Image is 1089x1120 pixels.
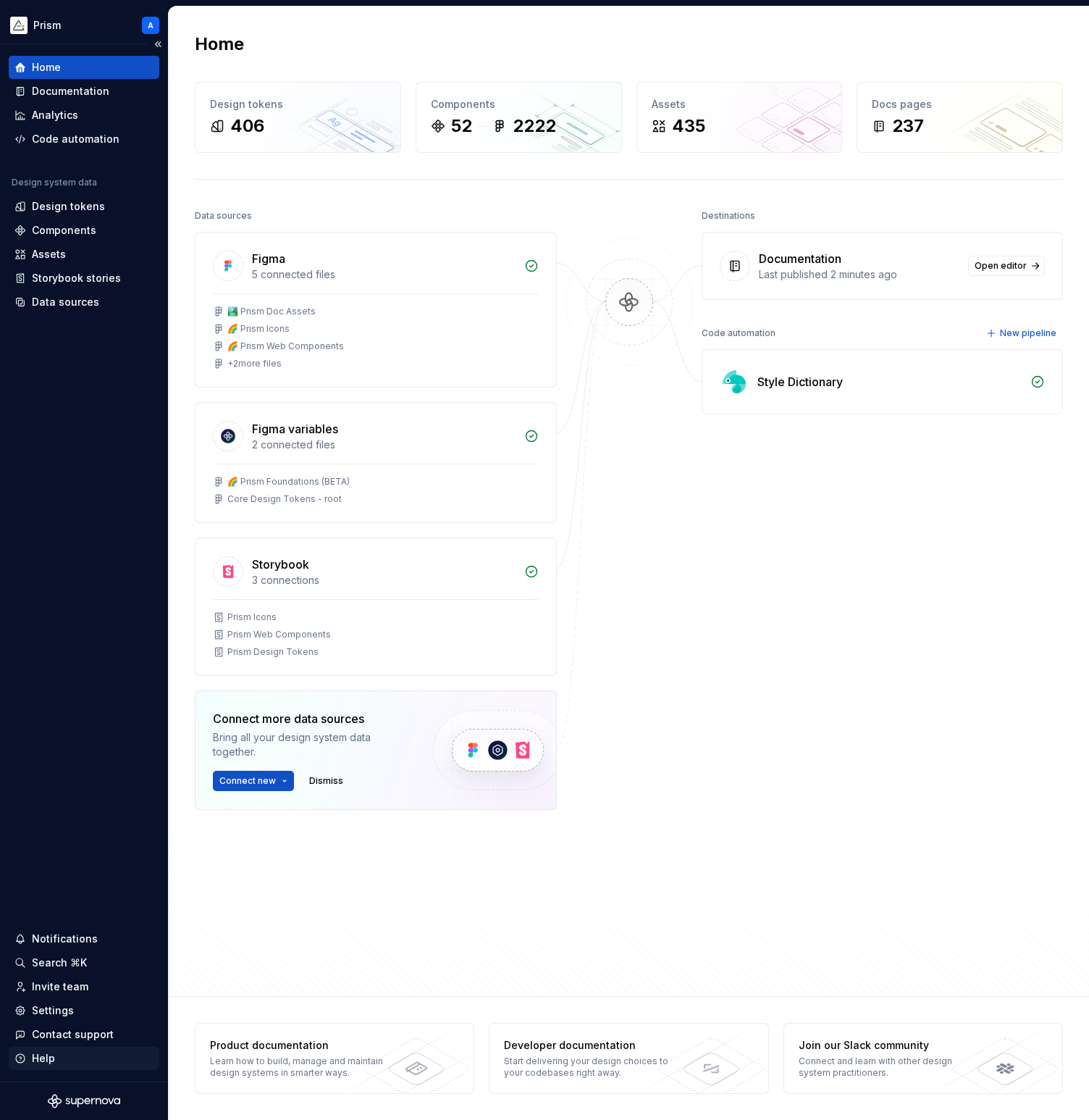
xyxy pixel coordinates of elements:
a: Settings [9,999,159,1022]
div: Search ⌘K [32,956,87,970]
button: Connect new [213,771,294,791]
div: Storybook stories [32,271,121,285]
button: Notifications [9,927,159,950]
div: Data sources [195,206,252,226]
div: Prism Web Components [227,629,331,640]
a: Storybook stories [9,267,159,290]
div: Invite team [32,979,88,994]
button: Contact support [9,1023,159,1046]
div: 🌈 Prism Foundations (BETA) [227,476,350,488]
div: Home [32,60,61,75]
div: Join our Slack community [799,1038,978,1053]
button: PrismA [3,9,165,41]
div: 237 [892,114,924,138]
div: 52 [451,114,472,138]
div: 🌈 Prism Icons [227,323,290,335]
a: Figma variables2 connected files🌈 Prism Foundations (BETA)Core Design Tokens - root [195,402,557,523]
div: Code automation [702,323,775,343]
span: Connect new [219,775,276,787]
div: Connect and learn with other design system practitioners. [799,1056,978,1079]
div: Contact support [32,1027,114,1042]
div: 2222 [513,114,556,138]
div: Design system data [12,177,97,188]
div: Destinations [702,206,755,226]
div: Prism Icons [227,611,277,623]
a: Join our Slack communityConnect and learn with other design system practitioners. [783,1023,1063,1094]
a: Product documentationLearn how to build, manage and maintain design systems in smarter ways. [195,1023,474,1094]
a: Home [9,56,159,79]
div: 🌈 Prism Web Components [227,340,344,352]
div: Start delivering your design choices to your codebases right away. [504,1056,684,1079]
a: Open editor [968,256,1045,276]
div: 5 connected files [252,267,516,282]
div: Docs pages [872,97,1048,112]
div: Data sources [32,295,99,309]
div: Components [431,97,607,112]
a: Analytics [9,104,159,127]
button: Help [9,1047,159,1070]
a: Data sources [9,291,159,314]
div: Prism Design Tokens [227,646,319,658]
div: 🏞️ Prism Doc Assets [227,306,316,317]
div: Product documentation [210,1038,390,1053]
a: Assets435 [636,82,843,153]
div: Storybook [252,556,309,573]
div: A [148,20,154,31]
a: Figma5 connected files🏞️ Prism Doc Assets🌈 Prism Icons🌈 Prism Web Components+2more files [195,232,557,388]
span: Dismiss [309,775,343,787]
div: Bring all your design system data together. [213,730,408,759]
a: Developer documentationStart delivering your design choices to your codebases right away. [489,1023,768,1094]
button: Search ⌘K [9,951,159,974]
div: Figma variables [252,420,338,438]
img: 933d721a-f27f-49e1-b294-5bdbb476d662.png [10,17,28,34]
div: Notifications [32,932,98,946]
div: Style Dictionary [757,373,843,390]
a: Documentation [9,80,159,103]
div: Components [32,223,96,238]
h2: Home [195,33,244,56]
a: Docs pages237 [857,82,1063,153]
button: Collapse sidebar [148,34,168,54]
div: Last published 2 minutes ago [759,267,960,282]
a: Components522222 [416,82,622,153]
div: Design tokens [32,199,105,214]
div: Design tokens [210,97,386,112]
a: Assets [9,243,159,266]
div: Code automation [32,132,119,146]
a: Code automation [9,128,159,151]
a: Storybook3 connectionsPrism IconsPrism Web ComponentsPrism Design Tokens [195,538,557,676]
div: Settings [32,1003,74,1018]
button: New pipeline [982,323,1063,343]
div: Assets [32,247,66,262]
div: Analytics [32,108,78,122]
svg: Supernova Logo [48,1094,120,1108]
div: 2 connected files [252,438,516,452]
span: New pipeline [1000,327,1056,339]
div: Figma [252,250,285,267]
div: + 2 more files [227,358,282,369]
a: Components [9,219,159,242]
div: 3 connections [252,573,516,588]
div: Connect more data sources [213,710,408,727]
div: Prism [33,18,61,33]
div: Documentation [32,84,109,99]
div: 435 [672,114,705,138]
div: Developer documentation [504,1038,684,1053]
div: Learn how to build, manage and maintain design systems in smarter ways. [210,1056,390,1079]
div: 406 [230,114,264,138]
div: Core Design Tokens - root [227,493,342,505]
span: Open editor [975,260,1027,272]
button: Dismiss [303,771,350,791]
a: Invite team [9,975,159,998]
a: Design tokens [9,195,159,218]
div: Assets [652,97,828,112]
div: Documentation [759,250,841,267]
div: Help [32,1051,55,1066]
a: Design tokens406 [195,82,401,153]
